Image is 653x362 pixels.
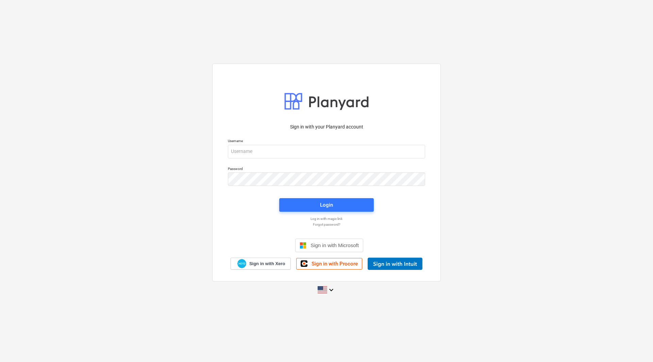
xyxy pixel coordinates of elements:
[228,123,425,131] p: Sign in with your Planyard account
[300,242,306,249] img: Microsoft logo
[249,261,285,267] span: Sign in with Xero
[327,286,335,294] i: keyboard_arrow_down
[224,217,429,221] a: Log in with magic link
[228,145,425,158] input: Username
[228,167,425,172] p: Password
[312,261,358,267] span: Sign in with Procore
[224,222,429,227] a: Forgot password?
[296,258,362,270] a: Sign in with Procore
[228,139,425,144] p: Username
[311,242,359,248] span: Sign in with Microsoft
[320,201,333,209] div: Login
[237,259,246,268] img: Xero logo
[279,198,374,212] button: Login
[231,258,291,270] a: Sign in with Xero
